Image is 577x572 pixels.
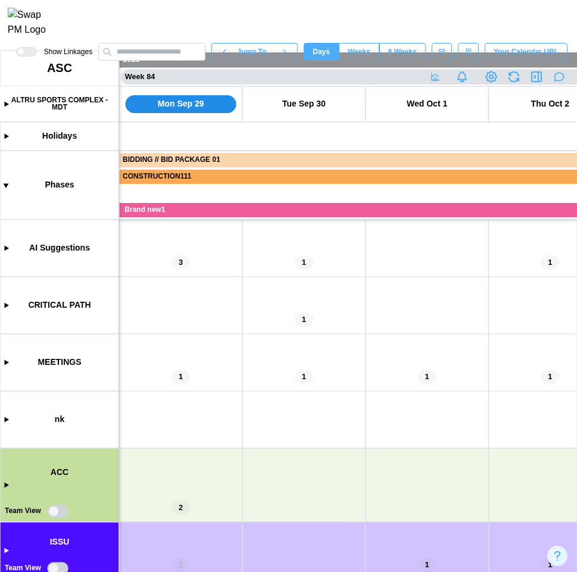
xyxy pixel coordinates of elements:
[37,47,92,57] span: Show Linkages
[528,68,545,85] button: Open Drawer
[388,43,417,60] span: 6 Weeks
[237,43,272,60] span: Jump To...
[452,67,472,87] a: Notifications
[494,43,559,60] span: Your Calendar URL
[348,43,370,60] span: Weeks
[8,8,56,37] img: Swap PM Logo
[506,68,522,85] button: Refresh Grid
[313,43,330,60] span: Days
[339,43,379,61] button: Weeks
[485,43,567,61] button: Your Calendar URL
[551,68,567,85] button: Open project assistant
[237,43,272,61] button: Jump To...
[379,43,426,61] button: 6 Weeks
[304,43,339,61] button: Days
[483,68,500,85] a: View Project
